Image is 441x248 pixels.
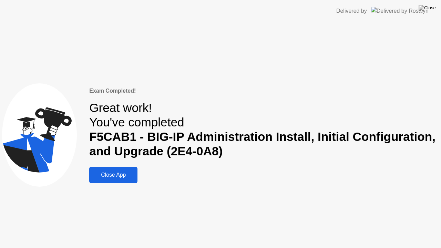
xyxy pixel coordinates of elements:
[419,5,436,11] img: Close
[89,167,137,183] button: Close App
[91,172,135,178] div: Close App
[89,87,439,95] div: Exam Completed!
[89,130,435,158] b: F5CAB1 - BIG-IP Administration Install, Initial Configuration, and Upgrade (2E4-0A8)
[89,101,439,159] div: Great work! You've completed
[371,7,429,15] img: Delivered by Rosalyn
[336,7,367,15] div: Delivered by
